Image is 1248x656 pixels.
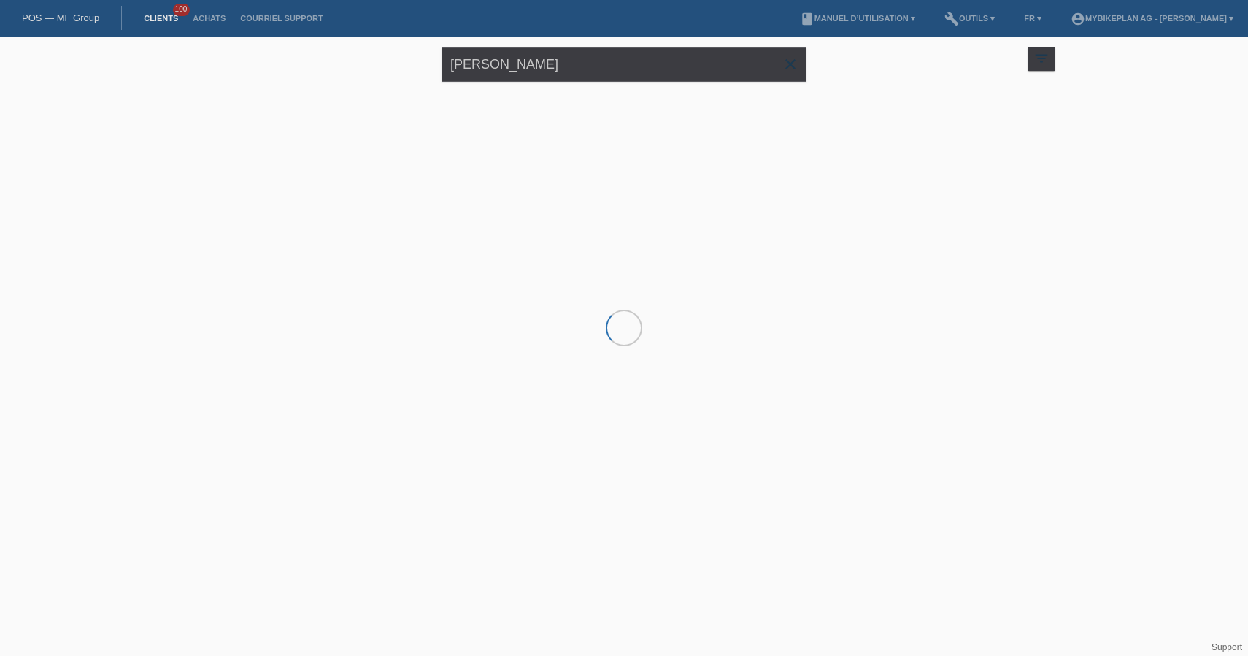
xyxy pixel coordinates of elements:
[185,14,233,23] a: Achats
[1033,50,1049,66] i: filter_list
[937,14,1002,23] a: buildOutils ▾
[22,12,99,23] a: POS — MF Group
[136,14,185,23] a: Clients
[793,14,922,23] a: bookManuel d’utilisation ▾
[233,14,330,23] a: Courriel Support
[782,56,799,73] i: close
[1212,642,1242,652] a: Support
[1017,14,1049,23] a: FR ▾
[1063,14,1241,23] a: account_circleMybikeplan AG - [PERSON_NAME] ▾
[442,47,806,82] input: Recherche...
[173,4,190,16] span: 100
[800,12,814,26] i: book
[944,12,959,26] i: build
[1071,12,1085,26] i: account_circle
